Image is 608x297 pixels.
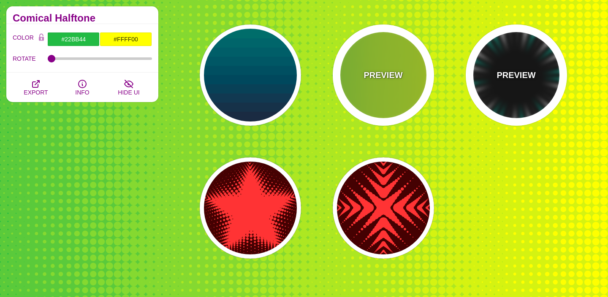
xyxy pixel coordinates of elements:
p: PREVIEW [364,69,402,81]
h5: Bazaarvoice Analytics content is not detected on this page. [3,20,123,34]
span: EXPORT [24,89,48,96]
button: red refraction design with halftones in x pattern [333,157,434,259]
p: PREVIEW [497,69,535,81]
abbr: Enabling validation will send analytics events to the Bazaarvoice validation service. If an event... [3,47,52,54]
a: Enable Validation [3,47,52,54]
span: INFO [75,89,89,96]
button: stacked rows getting increasingly darker [200,24,301,126]
button: INFO [59,73,106,102]
button: EXPORT [13,73,59,102]
h2: Comical Halftone [13,15,152,22]
button: PREVIEWlemon-lime halftone pattern background [333,24,434,126]
p: Analytics Inspector 1.7.0 [3,3,123,11]
label: ROTATE [13,53,48,64]
label: COLOR [13,32,35,46]
button: Color Lock [35,32,48,44]
span: HIDE UI [118,89,139,96]
button: red 5-pointed star halftone shape [200,157,301,259]
button: PREVIEWcircles in a circle formation pointing at center [466,24,567,126]
button: HIDE UI [106,73,152,102]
